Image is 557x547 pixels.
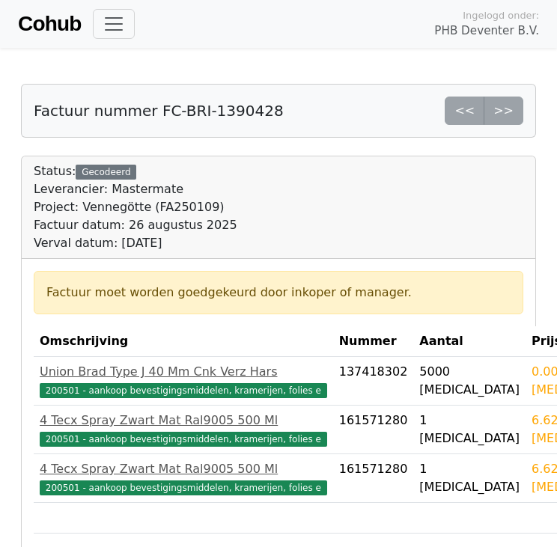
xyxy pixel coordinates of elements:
[40,460,327,478] div: 4 Tecx Spray Zwart Mat Ral9005 500 Ml
[76,165,136,180] div: Gecodeerd
[34,234,237,252] div: Verval datum: [DATE]
[34,102,284,120] h5: Factuur nummer FC-BRI-1390428
[333,406,414,454] td: 161571280
[419,460,520,496] div: 1 [MEDICAL_DATA]
[34,162,237,252] div: Status:
[40,432,327,447] span: 200501 - aankoop bevestigingsmiddelen, kramerijen, folies e
[18,6,81,42] a: Cohub
[40,480,327,495] span: 200501 - aankoop bevestigingsmiddelen, kramerijen, folies e
[434,22,539,40] span: PHB Deventer B.V.
[40,412,327,447] a: 4 Tecx Spray Zwart Mat Ral9005 500 Ml200501 - aankoop bevestigingsmiddelen, kramerijen, folies e
[419,363,520,399] div: 5000 [MEDICAL_DATA]
[40,363,327,399] a: Union Brad Type J 40 Mm Cnk Verz Hars200501 - aankoop bevestigingsmiddelen, kramerijen, folies e
[413,326,526,357] th: Aantal
[40,412,327,430] div: 4 Tecx Spray Zwart Mat Ral9005 500 Ml
[40,383,327,398] span: 200501 - aankoop bevestigingsmiddelen, kramerijen, folies e
[463,8,539,22] span: Ingelogd onder:
[333,357,414,406] td: 137418302
[34,216,237,234] div: Factuur datum: 26 augustus 2025
[46,284,511,302] div: Factuur moet worden goedgekeurd door inkoper of manager.
[333,454,414,503] td: 161571280
[34,198,237,216] div: Project: Vennegötte (FA250109)
[34,180,237,198] div: Leverancier: Mastermate
[34,326,333,357] th: Omschrijving
[40,460,327,496] a: 4 Tecx Spray Zwart Mat Ral9005 500 Ml200501 - aankoop bevestigingsmiddelen, kramerijen, folies e
[419,412,520,447] div: 1 [MEDICAL_DATA]
[40,363,327,381] div: Union Brad Type J 40 Mm Cnk Verz Hars
[93,9,135,39] button: Toggle navigation
[333,326,414,357] th: Nummer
